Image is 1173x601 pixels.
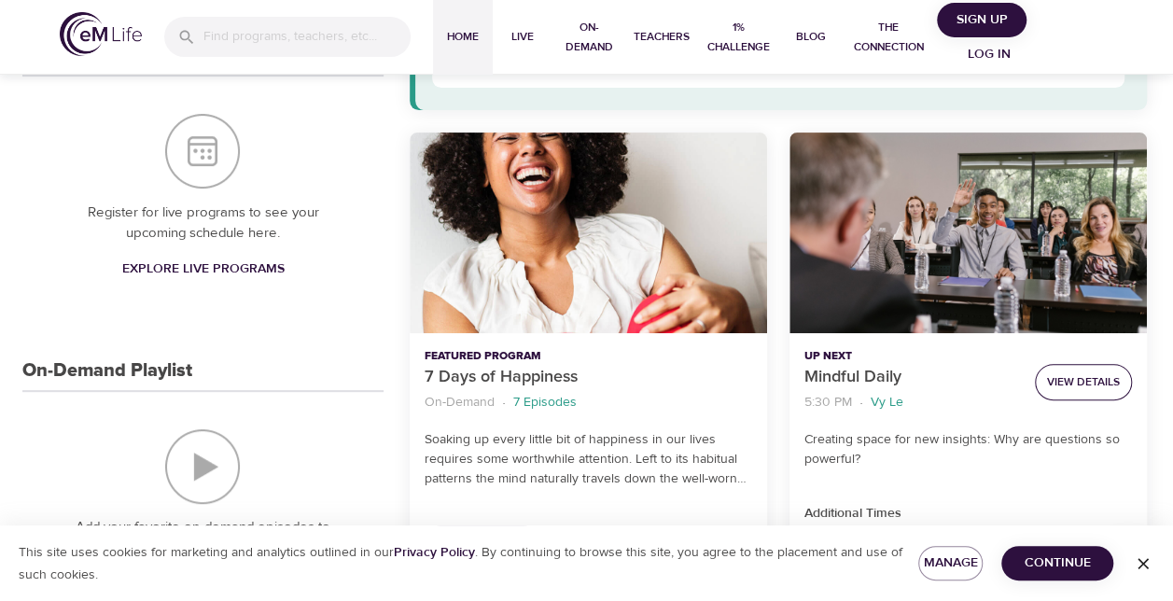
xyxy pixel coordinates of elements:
button: Sign Up [937,3,1026,37]
p: 7 Episodes [513,393,577,412]
p: On-Demand [425,393,495,412]
a: Privacy Policy [394,544,475,561]
input: Find programs, teachers, etc... [203,17,411,57]
span: Home [440,27,485,47]
h3: On-Demand Playlist [22,360,192,382]
span: Manage [933,552,969,575]
span: On-Demand [560,18,619,57]
span: Blog [788,27,832,47]
p: Creating space for new insights: Why are questions so powerful? [804,430,1132,469]
p: Featured Program [425,348,752,365]
p: Up Next [804,348,1020,365]
button: Log in [944,37,1034,72]
span: 1% Challenge [705,18,774,57]
span: The Connection [847,18,929,57]
a: Explore Live Programs [114,252,291,287]
p: 7 Days of Happiness [425,365,752,390]
p: Register for live programs to see your upcoming schedule here. [60,203,346,245]
button: Continue [1001,546,1113,580]
button: View Details [1035,364,1132,400]
li: · [502,390,506,415]
p: 5:30 PM [804,393,852,412]
span: Sign Up [944,8,1019,32]
span: Log in [952,43,1026,66]
img: Your Live Schedule [165,114,240,189]
span: Continue [1016,552,1098,575]
span: Teachers [634,27,690,47]
p: Vy Le [871,393,903,412]
button: Mindful Daily [789,133,1147,333]
button: 7 Days of Happiness [410,133,767,333]
img: On-Demand Playlist [165,429,240,504]
span: View Details [1047,372,1120,392]
p: Soaking up every little bit of happiness in our lives requires some worthwhile attention. Left to... [425,430,752,489]
span: Explore Live Programs [121,258,284,281]
nav: breadcrumb [804,390,1020,415]
p: Additional Times [804,504,1132,524]
button: Manage [918,546,984,580]
nav: breadcrumb [425,390,752,415]
p: Mindful Daily [804,365,1020,390]
li: · [859,390,863,415]
img: logo [60,12,142,56]
span: Live [500,27,545,47]
p: Add your favorite on-demand episodes to create a personalized playlist. [60,517,346,559]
